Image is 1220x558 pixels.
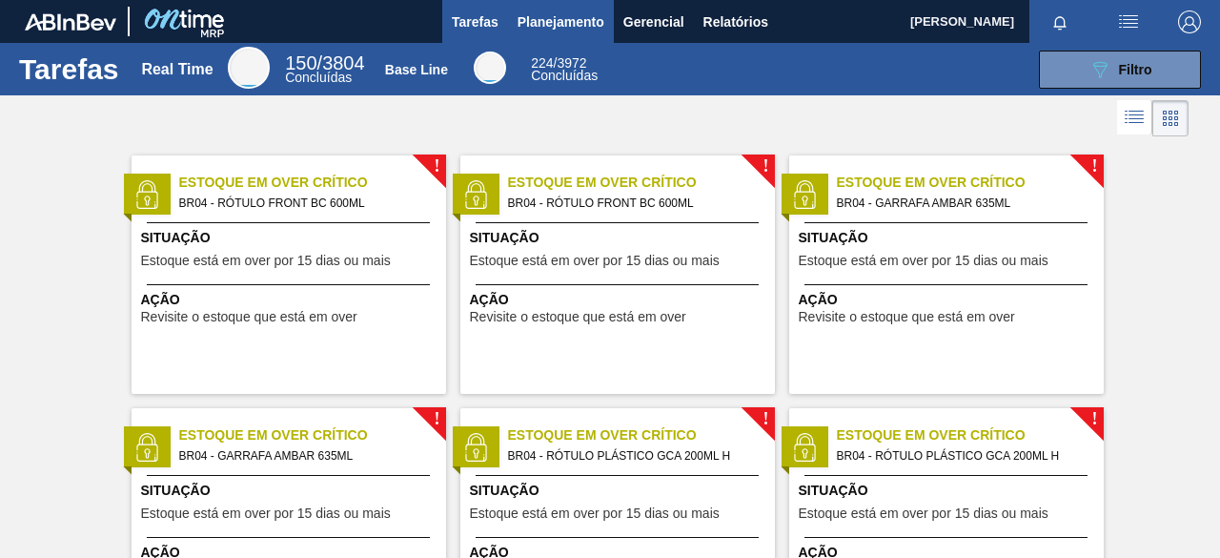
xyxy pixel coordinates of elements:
span: Estoque está em over por 15 dias ou mais [141,506,391,521]
span: Situação [141,228,441,248]
span: / 3972 [531,55,586,71]
span: Revisite o estoque que está em over [141,310,357,324]
span: Estoque em Over Crítico [508,173,775,193]
div: Visão em Cards [1152,100,1189,136]
span: BR04 - RÓTULO FRONT BC 600ML [508,193,760,214]
div: Real Time [285,55,364,84]
span: Ação [799,290,1099,310]
span: Concluídas [531,68,598,83]
span: BR04 - RÓTULO PLÁSTICO GCA 200ML H [837,445,1088,466]
span: Ação [470,290,770,310]
span: Filtro [1119,62,1152,77]
span: ! [762,159,768,174]
span: Tarefas [452,10,498,33]
div: Base Line [385,62,448,77]
span: ! [434,412,439,426]
img: userActions [1117,10,1140,33]
div: Real Time [228,47,270,89]
span: Revisite o estoque que está em over [799,310,1015,324]
img: status [132,180,161,209]
h1: Tarefas [19,58,119,80]
div: Visão em Lista [1117,100,1152,136]
span: Estoque em Over Crítico [179,173,446,193]
span: Situação [799,228,1099,248]
img: TNhmsLtSVTkK8tSr43FrP2fwEKptu5GPRR3wAAAABJRU5ErkJggg== [25,13,116,31]
span: 150 [285,52,316,73]
button: Filtro [1039,51,1201,89]
span: 224 [531,55,553,71]
img: status [790,433,819,462]
button: Notificações [1029,9,1090,35]
div: Base Line [474,52,506,84]
span: Estoque em Over Crítico [508,425,775,445]
span: Relatórios [703,10,768,33]
span: ! [434,159,439,174]
span: Revisite o estoque que está em over [470,310,686,324]
span: Estoque está em over por 15 dias ou mais [799,506,1048,521]
span: BR04 - GARRAFA AMBAR 635ML [837,193,1088,214]
span: ! [762,412,768,426]
span: Planejamento [518,10,604,33]
span: BR04 - RÓTULO PLÁSTICO GCA 200ML H [508,445,760,466]
span: / 3804 [285,52,364,73]
img: status [132,433,161,462]
div: Real Time [141,61,213,78]
div: Base Line [531,57,598,82]
span: Situação [470,481,770,501]
img: Logout [1178,10,1201,33]
span: Estoque está em over por 15 dias ou mais [470,254,720,268]
span: ! [1091,159,1097,174]
span: Ação [141,290,441,310]
span: Estoque está em over por 15 dias ou mais [799,254,1048,268]
span: Situação [141,481,441,501]
span: Situação [799,481,1099,501]
img: status [790,180,819,209]
span: BR04 - RÓTULO FRONT BC 600ML [179,193,431,214]
span: Estoque está em over por 15 dias ou mais [470,506,720,521]
span: Estoque em Over Crítico [837,173,1104,193]
span: ! [1091,412,1097,426]
span: BR04 - GARRAFA AMBAR 635ML [179,445,431,466]
span: Gerencial [623,10,684,33]
img: status [461,180,490,209]
span: Concluídas [285,70,352,85]
span: Estoque em Over Crítico [837,425,1104,445]
img: status [461,433,490,462]
span: Estoque em Over Crítico [179,425,446,445]
span: Situação [470,228,770,248]
span: Estoque está em over por 15 dias ou mais [141,254,391,268]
